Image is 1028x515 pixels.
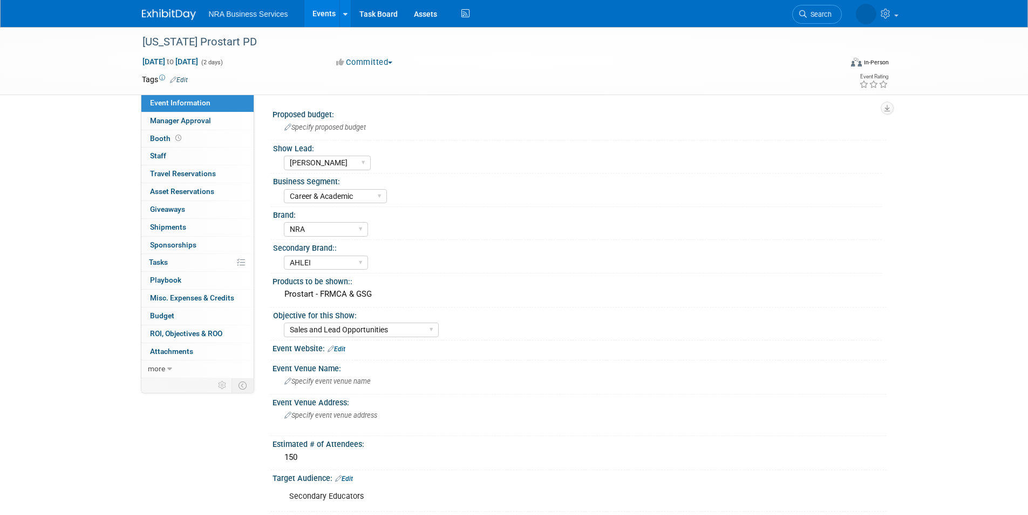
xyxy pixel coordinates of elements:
div: Show Lead: [273,141,882,154]
span: ROI, Objectives & ROO [150,329,222,338]
span: Misc. Expenses & Credits [150,293,234,302]
div: Event Venue Address: [273,394,887,408]
span: Staff [150,151,166,160]
div: [US_STATE] Prostart PD [139,32,826,52]
td: Personalize Event Tab Strip [213,378,232,392]
div: Objective for this Show: [273,307,882,321]
a: ROI, Objectives & ROO [141,325,254,343]
a: Search [792,5,842,24]
span: [DATE] [DATE] [142,57,199,66]
a: Misc. Expenses & Credits [141,290,254,307]
img: Scott Anderson [856,4,876,24]
span: Event Information [150,98,210,107]
div: Event Venue Name: [273,360,887,374]
span: (2 days) [200,59,223,66]
button: Committed [332,57,397,68]
img: Format-Inperson.png [851,58,862,66]
a: more [141,360,254,378]
td: Tags [142,74,188,85]
img: ExhibitDay [142,9,196,20]
a: Edit [328,345,345,353]
div: Event Format [778,56,889,72]
span: NRA Business Services [209,10,288,18]
span: Search [807,10,832,18]
span: Tasks [149,258,168,266]
div: Proposed budget: [273,106,887,120]
div: Prostart - FRMCA & GSG [281,286,879,303]
a: Budget [141,307,254,325]
a: Staff [141,148,254,165]
a: Giveaways [141,201,254,218]
a: Manager Approval [141,112,254,130]
div: Business Segment: [273,173,882,187]
span: Booth not reserved yet [173,134,183,142]
span: Giveaways [150,205,185,213]
a: Playbook [141,272,254,289]
div: Event Website: [273,340,887,355]
span: Budget [150,311,174,320]
a: Edit [335,475,353,483]
a: Booth [141,130,254,148]
div: 150 [281,449,879,466]
span: more [148,364,165,373]
span: to [165,57,175,66]
span: Asset Reservations [150,187,214,196]
td: Toggle Event Tabs [232,378,254,392]
span: Shipments [150,223,186,231]
div: Estimated # of Attendees: [273,436,887,450]
span: Sponsorships [150,240,196,249]
span: Travel Reservations [150,169,216,178]
a: Attachments [141,343,254,360]
span: Manager Approval [150,116,211,125]
div: Secondary Brand:: [273,240,882,253]
div: Brand: [273,207,882,220]
a: Edit [170,76,188,84]
a: Event Information [141,95,254,112]
div: Products to be shown:: [273,273,887,287]
span: Attachments [150,347,193,356]
a: Shipments [141,219,254,236]
span: Specify event venue address [284,411,377,419]
span: Booth [150,134,183,143]
div: Target Audience: [273,470,887,484]
a: Asset Reservations [141,183,254,200]
a: Tasks [141,254,254,271]
div: Secondary Educators [282,486,768,507]
a: Sponsorships [141,237,254,254]
div: In-Person [863,58,889,66]
span: Specify proposed budget [284,123,366,131]
div: Event Rating [859,74,888,79]
a: Travel Reservations [141,165,254,183]
span: Playbook [150,276,181,284]
span: Specify event venue name [284,377,371,385]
